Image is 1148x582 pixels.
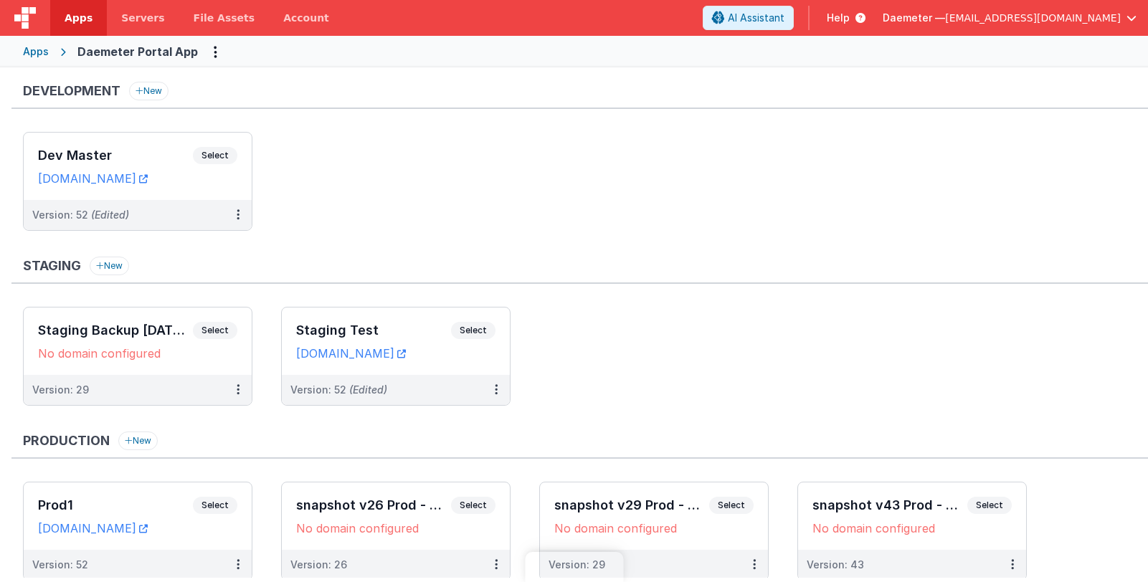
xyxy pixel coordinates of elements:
button: New [90,257,129,275]
div: Apps [23,44,49,59]
h3: Staging Test [296,323,451,338]
div: No domain configured [296,521,495,535]
span: (Edited) [91,209,129,221]
iframe: Marker.io feedback button [525,552,623,582]
button: AI Assistant [703,6,794,30]
button: New [118,431,158,450]
button: New [129,82,169,100]
h3: Dev Master [38,148,193,163]
div: No domain configured [38,346,237,361]
div: Version: 26 [290,558,347,572]
h3: snapshot v26 Prod - [DATE] [296,498,451,512]
h3: snapshot v29 Prod - [DATE] [554,498,709,512]
div: Version: 43 [807,558,864,572]
span: Select [193,322,237,339]
span: Apps [65,11,92,25]
a: [DOMAIN_NAME] [38,171,148,186]
span: AI Assistant [728,11,784,25]
span: Select [967,497,1012,514]
h3: snapshot v43 Prod - [DATE] [812,498,967,512]
div: Version: 52 [32,558,88,572]
h3: Production [23,434,110,448]
button: Options [204,40,227,63]
div: Version: 52 [32,208,129,222]
span: Select [193,147,237,164]
a: [DOMAIN_NAME] [296,346,406,361]
div: No domain configured [812,521,1012,535]
a: [DOMAIN_NAME] [38,521,148,535]
span: Select [451,322,495,339]
span: Help [827,11,850,25]
span: Select [193,497,237,514]
span: [EMAIL_ADDRESS][DOMAIN_NAME] [945,11,1121,25]
button: Daemeter — [EMAIL_ADDRESS][DOMAIN_NAME] [883,11,1137,25]
div: No domain configured [554,521,754,535]
div: Daemeter Portal App [77,43,198,60]
span: Servers [121,11,164,25]
h3: Development [23,84,120,98]
h3: Staging Backup [DATE]_vers29 [38,323,193,338]
div: Version: 52 [290,383,387,397]
span: (Edited) [349,383,387,396]
span: Select [451,497,495,514]
span: Select [709,497,754,514]
h3: Prod1 [38,498,193,512]
span: File Assets [194,11,255,25]
h3: Staging [23,259,81,273]
span: Daemeter — [883,11,945,25]
div: Version: 29 [32,383,89,397]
